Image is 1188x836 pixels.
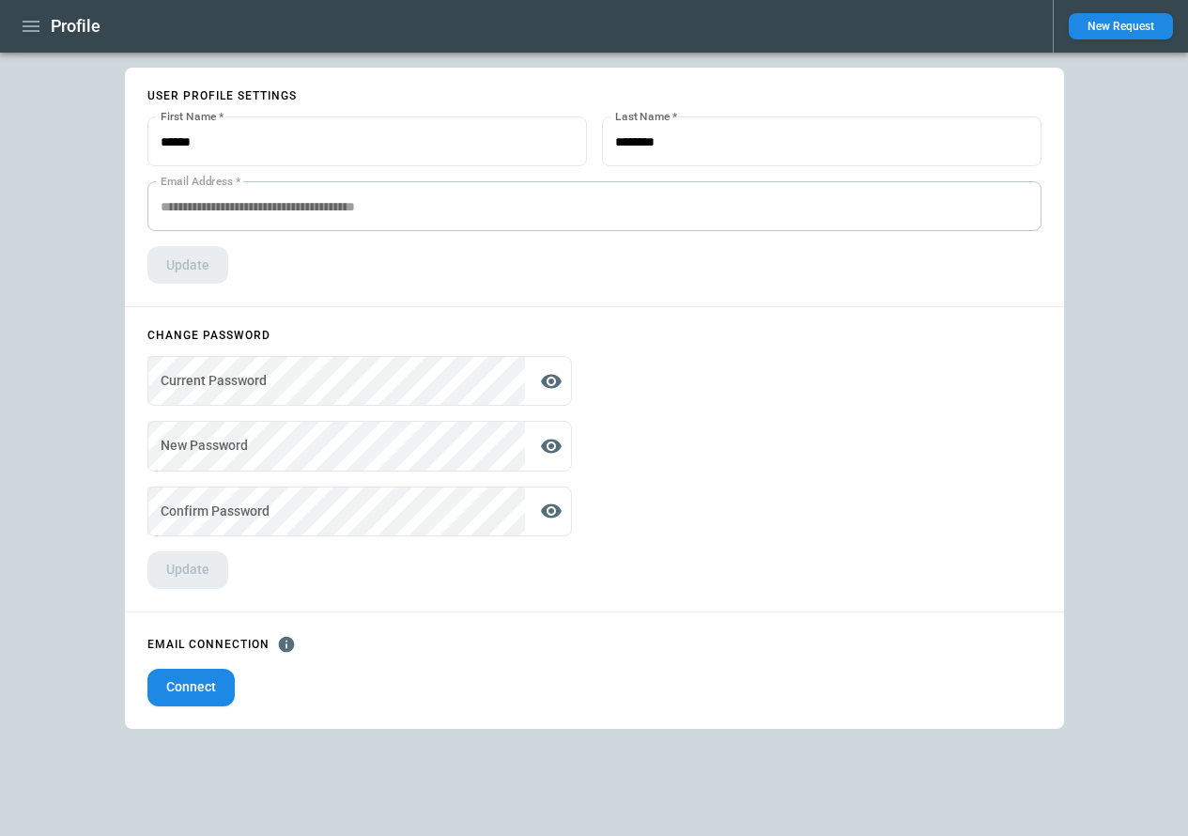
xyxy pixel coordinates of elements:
button: display the password [532,492,570,530]
button: display the password [532,363,570,400]
label: First Name [161,108,224,124]
button: New Request [1069,13,1173,39]
label: Email Address [161,173,240,189]
h1: Profile [51,15,100,38]
svg: Used to send and track outbound communications from shared quotes. You may occasionally need to r... [277,635,296,654]
p: User profile settings [147,90,1041,101]
button: display the password [532,427,570,465]
p: Change password [147,330,572,341]
p: EMAIL CONNECTION [147,639,270,650]
div: This is the email address linked to your Aerios account. It's used for signing in and cannot be e... [147,181,1041,231]
button: Connect [147,669,235,706]
label: Last Name [615,108,677,124]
